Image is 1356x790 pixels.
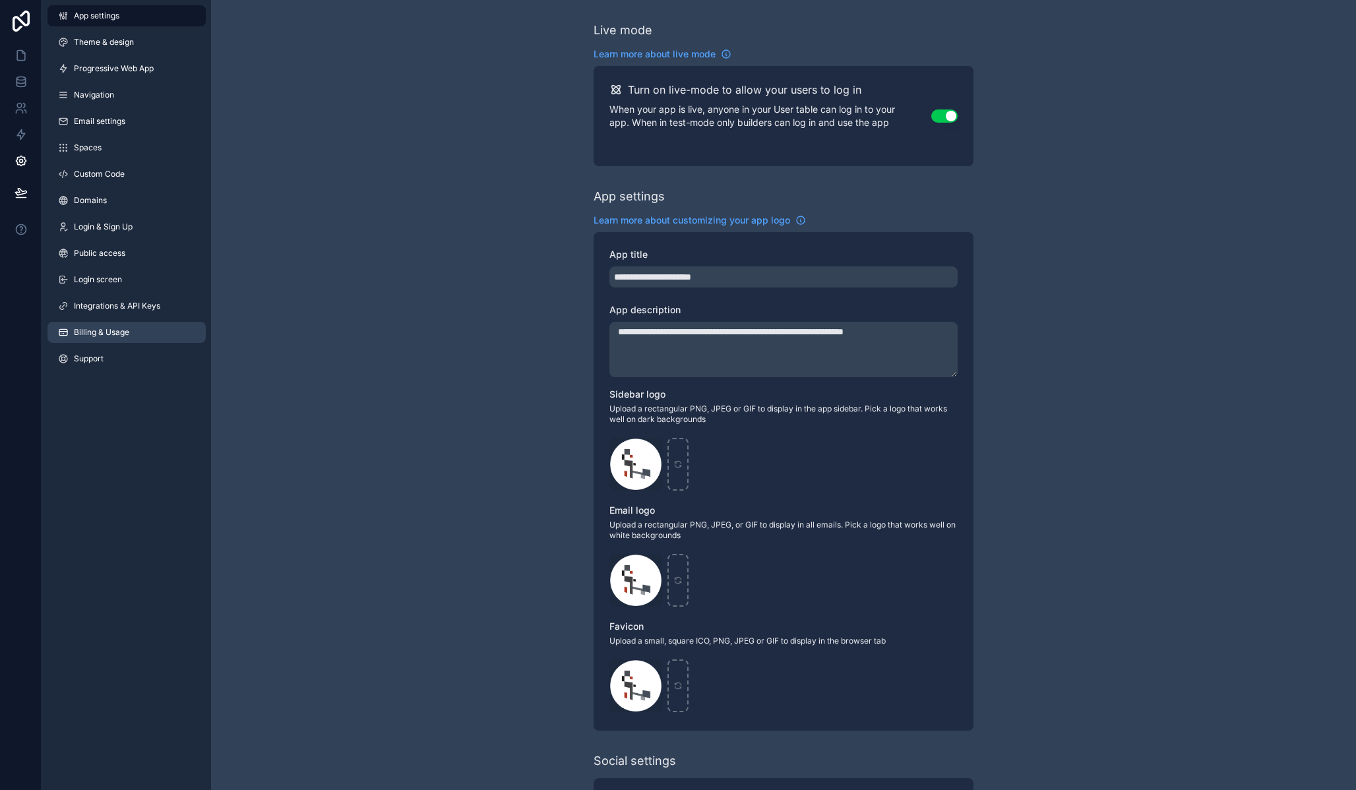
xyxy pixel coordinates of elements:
[47,164,206,185] a: Custom Code
[47,216,206,237] a: Login & Sign Up
[74,37,134,47] span: Theme & design
[74,90,114,100] span: Navigation
[609,520,958,541] span: Upload a rectangular PNG, JPEG, or GIF to display in all emails. Pick a logo that works well on w...
[47,84,206,106] a: Navigation
[74,327,129,338] span: Billing & Usage
[47,269,206,290] a: Login screen
[74,195,107,206] span: Domains
[594,214,790,227] span: Learn more about customizing your app logo
[628,82,861,98] h2: Turn on live-mode to allow your users to log in
[47,295,206,317] a: Integrations & API Keys
[594,752,676,770] div: Social settings
[609,636,958,646] span: Upload a small, square ICO, PNG, JPEG or GIF to display in the browser tab
[74,301,160,311] span: Integrations & API Keys
[609,621,644,632] span: Favicon
[47,5,206,26] a: App settings
[609,388,665,400] span: Sidebar logo
[74,353,104,364] span: Support
[74,222,133,232] span: Login & Sign Up
[594,21,652,40] div: Live mode
[74,142,102,153] span: Spaces
[47,137,206,158] a: Spaces
[74,63,154,74] span: Progressive Web App
[594,47,716,61] span: Learn more about live mode
[47,348,206,369] a: Support
[609,504,655,516] span: Email logo
[609,249,648,260] span: App title
[594,47,731,61] a: Learn more about live mode
[594,187,665,206] div: App settings
[609,103,931,129] p: When your app is live, anyone in your User table can log in to your app. When in test-mode only b...
[74,169,125,179] span: Custom Code
[47,58,206,79] a: Progressive Web App
[74,274,122,285] span: Login screen
[47,111,206,132] a: Email settings
[47,190,206,211] a: Domains
[47,322,206,343] a: Billing & Usage
[47,32,206,53] a: Theme & design
[594,214,806,227] a: Learn more about customizing your app logo
[47,243,206,264] a: Public access
[74,11,119,21] span: App settings
[74,248,125,258] span: Public access
[609,304,681,315] span: App description
[609,404,958,425] span: Upload a rectangular PNG, JPEG or GIF to display in the app sidebar. Pick a logo that works well ...
[74,116,125,127] span: Email settings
